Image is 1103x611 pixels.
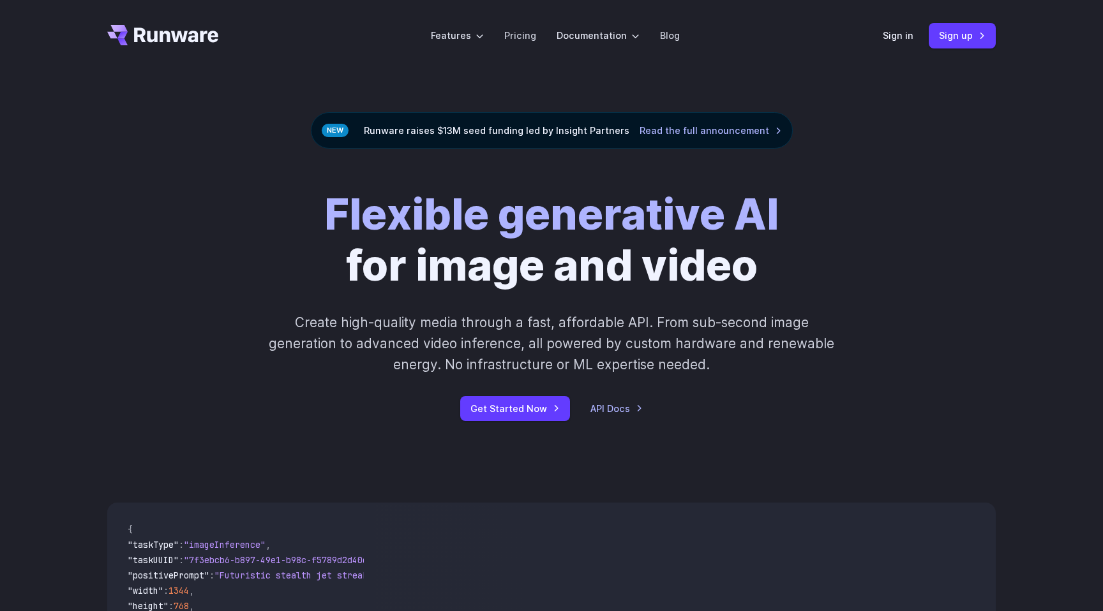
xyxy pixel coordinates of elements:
[504,28,536,43] a: Pricing
[163,585,169,596] span: :
[128,570,209,581] span: "positivePrompt"
[189,585,194,596] span: ,
[431,28,484,43] label: Features
[460,396,570,421] a: Get Started Now
[324,189,779,291] h1: for image and video
[128,554,179,566] span: "taskUUID"
[557,28,640,43] label: Documentation
[324,189,779,240] strong: Flexible generative AI
[311,112,793,149] div: Runware raises $13M seed funding led by Insight Partners
[929,23,996,48] a: Sign up
[128,585,163,596] span: "width"
[179,539,184,550] span: :
[184,554,378,566] span: "7f3ebcb6-b897-49e1-b98c-f5789d2d40d7"
[128,539,179,550] span: "taskType"
[214,570,679,581] span: "Futuristic stealth jet streaking through a neon-lit cityscape with glowing purple exhaust"
[128,524,133,535] span: {
[184,539,266,550] span: "imageInference"
[267,312,836,376] p: Create high-quality media through a fast, affordable API. From sub-second image generation to adv...
[883,28,913,43] a: Sign in
[169,585,189,596] span: 1344
[660,28,680,43] a: Blog
[266,539,271,550] span: ,
[107,25,218,45] a: Go to /
[640,123,782,138] a: Read the full announcement
[590,401,643,416] a: API Docs
[179,554,184,566] span: :
[209,570,214,581] span: :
